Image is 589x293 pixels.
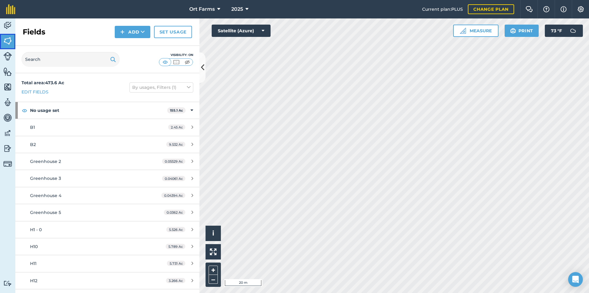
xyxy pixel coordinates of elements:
[15,170,199,187] a: Greenhouse 30.04061 Ac
[30,159,61,164] span: Greenhouse 2
[3,98,12,107] img: svg+xml;base64,PD94bWwgdmVyc2lvbj0iMS4wIiBlbmNvZGluZz0idXRmLTgiPz4KPCEtLSBHZW5lcmF0b3I6IEFkb2JlIE...
[170,108,183,113] strong: 155.1 Ac
[21,89,48,95] a: Edit fields
[15,119,199,136] a: B12.45 Ac
[567,25,579,37] img: svg+xml;base64,PD94bWwgdmVyc2lvbj0iMS4wIiBlbmNvZGluZz0idXRmLTgiPz4KPCEtLSBHZW5lcmF0b3I6IEFkb2JlIE...
[161,193,185,198] span: 0.04394 Ac
[3,36,12,46] img: svg+xml;base64,PHN2ZyB4bWxucz0iaHR0cDovL3d3dy53My5vcmcvMjAwMC9zdmciIHdpZHRoPSI1NiIgaGVpZ2h0PSI2MC...
[162,159,185,164] span: 0.05529 Ac
[15,136,199,153] a: B29.532 Ac
[543,6,550,12] img: A question mark icon
[3,52,12,61] img: svg+xml;base64,PD94bWwgdmVyc2lvbj0iMS4wIiBlbmNvZGluZz0idXRmLTgiPz4KPCEtLSBHZW5lcmF0b3I6IEFkb2JlIE...
[560,6,567,13] img: svg+xml;base64,PHN2ZyB4bWxucz0iaHR0cDovL3d3dy53My5vcmcvMjAwMC9zdmciIHdpZHRoPSIxNyIgaGVpZ2h0PSIxNy...
[510,27,516,34] img: svg+xml;base64,PHN2ZyB4bWxucz0iaHR0cDovL3d3dy53My5vcmcvMjAwMC9zdmciIHdpZHRoPSIxOSIgaGVpZ2h0PSIyNC...
[15,221,199,238] a: H1 - 05.526 Ac
[162,176,185,181] span: 0.04061 Ac
[212,229,214,237] span: i
[505,25,539,37] button: Print
[115,26,150,38] button: Add
[30,278,37,283] span: H12
[3,67,12,76] img: svg+xml;base64,PHN2ZyB4bWxucz0iaHR0cDovL3d3dy53My5vcmcvMjAwMC9zdmciIHdpZHRoPSI1NiIgaGVpZ2h0PSI2MC...
[15,102,199,119] div: No usage set155.1 Ac
[21,52,120,67] input: Search
[189,6,215,13] span: Ort Farms
[159,53,193,57] div: Visibility: On
[3,280,12,286] img: svg+xml;base64,PD94bWwgdmVyc2lvbj0iMS4wIiBlbmNvZGluZz0idXRmLTgiPz4KPCEtLSBHZW5lcmF0b3I6IEFkb2JlIE...
[168,125,185,130] span: 2.45 Ac
[30,142,36,147] span: B2
[166,278,185,283] span: 3.266 Ac
[30,102,167,119] strong: No usage set
[21,80,64,85] strong: Total area : 473.6 Ac
[30,261,37,266] span: H11
[166,227,185,232] span: 5.526 Ac
[209,266,218,275] button: +
[23,27,45,37] h2: Fields
[166,244,185,249] span: 5.789 Ac
[166,142,185,147] span: 9.532 Ac
[120,28,125,36] img: svg+xml;base64,PHN2ZyB4bWxucz0iaHR0cDovL3d3dy53My5vcmcvMjAwMC9zdmciIHdpZHRoPSIxNCIgaGVpZ2h0PSIyNC...
[30,244,38,249] span: H10
[30,227,42,232] span: H1 - 0
[3,129,12,138] img: svg+xml;base64,PD94bWwgdmVyc2lvbj0iMS4wIiBlbmNvZGluZz0idXRmLTgiPz4KPCEtLSBHZW5lcmF0b3I6IEFkb2JlIE...
[577,6,584,12] img: A cog icon
[6,4,15,14] img: fieldmargin Logo
[210,248,217,255] img: Four arrows, one pointing top left, one top right, one bottom right and the last bottom left
[183,59,191,65] img: svg+xml;base64,PHN2ZyB4bWxucz0iaHR0cDovL3d3dy53My5vcmcvMjAwMC9zdmciIHdpZHRoPSI1MCIgaGVpZ2h0PSI0MC...
[206,226,221,241] button: i
[15,204,199,221] a: Greenhouse 50.0362 Ac
[30,125,35,130] span: B1
[129,82,193,92] button: By usages, Filters (1)
[525,6,533,12] img: Two speech bubbles overlapping with the left bubble in the forefront
[3,21,12,30] img: svg+xml;base64,PD94bWwgdmVyc2lvbj0iMS4wIiBlbmNvZGluZz0idXRmLTgiPz4KPCEtLSBHZW5lcmF0b3I6IEFkb2JlIE...
[15,187,199,204] a: Greenhouse 40.04394 Ac
[30,176,61,181] span: Greenhouse 3
[422,6,463,13] span: Current plan : PLUS
[212,25,271,37] button: Satellite (Azure)
[453,25,499,37] button: Measure
[172,59,180,65] img: svg+xml;base64,PHN2ZyB4bWxucz0iaHR0cDovL3d3dy53My5vcmcvMjAwMC9zdmciIHdpZHRoPSI1MCIgaGVpZ2h0PSI0MC...
[568,272,583,287] div: Open Intercom Messenger
[110,56,116,63] img: svg+xml;base64,PHN2ZyB4bWxucz0iaHR0cDovL3d3dy53My5vcmcvMjAwMC9zdmciIHdpZHRoPSIxOSIgaGVpZ2h0PSIyNC...
[22,107,27,114] img: svg+xml;base64,PHN2ZyB4bWxucz0iaHR0cDovL3d3dy53My5vcmcvMjAwMC9zdmciIHdpZHRoPSIxOCIgaGVpZ2h0PSIyNC...
[231,6,243,13] span: 2025
[551,25,562,37] span: 73 ° F
[3,113,12,122] img: svg+xml;base64,PD94bWwgdmVyc2lvbj0iMS4wIiBlbmNvZGluZz0idXRmLTgiPz4KPCEtLSBHZW5lcmF0b3I6IEFkb2JlIE...
[15,153,199,170] a: Greenhouse 20.05529 Ac
[15,255,199,272] a: H115.731 Ac
[3,82,12,92] img: svg+xml;base64,PHN2ZyB4bWxucz0iaHR0cDovL3d3dy53My5vcmcvMjAwMC9zdmciIHdpZHRoPSI1NiIgaGVpZ2h0PSI2MC...
[209,275,218,284] button: –
[3,144,12,153] img: svg+xml;base64,PD94bWwgdmVyc2lvbj0iMS4wIiBlbmNvZGluZz0idXRmLTgiPz4KPCEtLSBHZW5lcmF0b3I6IEFkb2JlIE...
[3,160,12,168] img: svg+xml;base64,PD94bWwgdmVyc2lvbj0iMS4wIiBlbmNvZGluZz0idXRmLTgiPz4KPCEtLSBHZW5lcmF0b3I6IEFkb2JlIE...
[154,26,192,38] a: Set usage
[15,238,199,255] a: H105.789 Ac
[30,210,61,215] span: Greenhouse 5
[15,272,199,289] a: H123.266 Ac
[167,261,185,266] span: 5.731 Ac
[164,210,185,215] span: 0.0362 Ac
[468,4,514,14] a: Change plan
[545,25,583,37] button: 73 °F
[460,28,466,34] img: Ruler icon
[161,59,169,65] img: svg+xml;base64,PHN2ZyB4bWxucz0iaHR0cDovL3d3dy53My5vcmcvMjAwMC9zdmciIHdpZHRoPSI1MCIgaGVpZ2h0PSI0MC...
[30,193,61,198] span: Greenhouse 4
